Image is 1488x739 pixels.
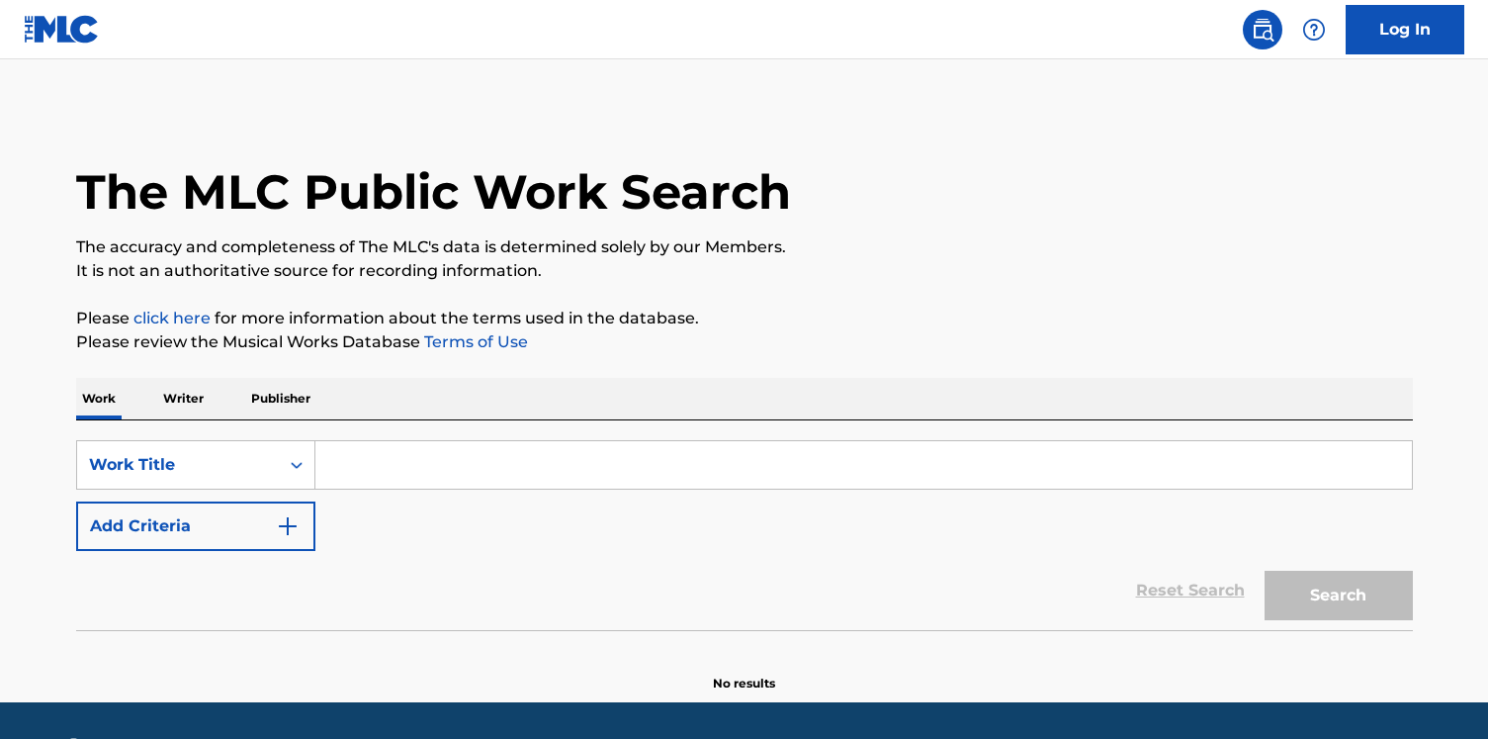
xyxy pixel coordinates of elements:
p: It is not an authoritative source for recording information. [76,259,1413,283]
p: Please review the Musical Works Database [76,330,1413,354]
img: help [1302,18,1326,42]
a: Terms of Use [420,332,528,351]
button: Add Criteria [76,502,315,551]
img: search [1251,18,1274,42]
p: Publisher [245,378,316,419]
p: Writer [157,378,210,419]
a: Log In [1346,5,1464,54]
div: Help [1294,10,1334,49]
a: click here [133,309,211,327]
p: Please for more information about the terms used in the database. [76,307,1413,330]
a: Public Search [1243,10,1282,49]
p: The accuracy and completeness of The MLC's data is determined solely by our Members. [76,235,1413,259]
img: 9d2ae6d4665cec9f34b9.svg [276,514,300,538]
h1: The MLC Public Work Search [76,162,791,222]
p: Work [76,378,122,419]
div: Work Title [89,453,267,477]
form: Search Form [76,440,1413,630]
img: MLC Logo [24,15,100,44]
p: No results [713,651,775,693]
